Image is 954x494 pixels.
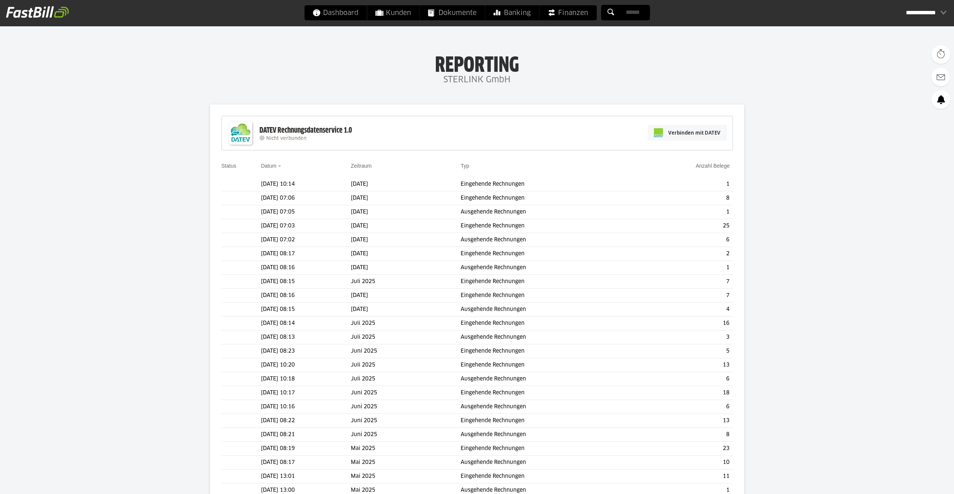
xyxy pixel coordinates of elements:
[261,470,351,483] td: [DATE] 13:01
[634,386,733,400] td: 18
[351,414,461,428] td: Juni 2025
[75,53,879,73] h1: Reporting
[351,163,372,169] a: Zeitraum
[351,456,461,470] td: Mai 2025
[896,471,946,490] iframe: Öffnet ein Widget, in dem Sie weitere Informationen finden
[351,358,461,372] td: Juli 2025
[226,118,256,148] img: DATEV-Datenservice Logo
[259,126,352,135] div: DATEV Rechnungsdatenservice 1.0
[461,275,634,289] td: Eingehende Rechnungen
[261,456,351,470] td: [DATE] 08:17
[461,386,634,400] td: Eingehende Rechnungen
[461,219,634,233] td: Eingehende Rechnungen
[261,247,351,261] td: [DATE] 08:17
[634,456,733,470] td: 10
[461,428,634,442] td: Ausgehende Rechnungen
[634,330,733,344] td: 3
[261,442,351,456] td: [DATE] 08:19
[634,400,733,414] td: 6
[634,289,733,303] td: 7
[261,317,351,330] td: [DATE] 08:14
[634,442,733,456] td: 23
[634,233,733,247] td: 6
[261,219,351,233] td: [DATE] 07:03
[261,261,351,275] td: [DATE] 08:16
[428,5,476,20] span: Dokumente
[634,344,733,358] td: 5
[634,275,733,289] td: 7
[351,344,461,358] td: Juni 2025
[493,5,531,20] span: Banking
[461,247,634,261] td: Eingehende Rechnungen
[351,317,461,330] td: Juli 2025
[351,191,461,205] td: [DATE]
[351,400,461,414] td: Juni 2025
[461,163,469,169] a: Typ
[634,470,733,483] td: 11
[261,289,351,303] td: [DATE] 08:16
[261,275,351,289] td: [DATE] 08:15
[351,219,461,233] td: [DATE]
[634,358,733,372] td: 13
[668,129,720,136] span: Verbinden mit DATEV
[375,5,411,20] span: Kunden
[351,205,461,219] td: [DATE]
[261,330,351,344] td: [DATE] 08:13
[261,428,351,442] td: [DATE] 08:21
[634,428,733,442] td: 8
[261,400,351,414] td: [DATE] 10:16
[461,330,634,344] td: Ausgehende Rechnungen
[261,344,351,358] td: [DATE] 08:23
[351,372,461,386] td: Juli 2025
[351,177,461,191] td: [DATE]
[351,247,461,261] td: [DATE]
[485,5,539,20] a: Banking
[461,414,634,428] td: Eingehende Rechnungen
[261,358,351,372] td: [DATE] 10:20
[261,191,351,205] td: [DATE] 07:06
[221,163,237,169] a: Status
[634,414,733,428] td: 13
[351,386,461,400] td: Juni 2025
[261,233,351,247] td: [DATE] 07:02
[351,303,461,317] td: [DATE]
[461,372,634,386] td: Ausgehende Rechnungen
[696,163,730,169] a: Anzahl Belege
[634,191,733,205] td: 8
[351,261,461,275] td: [DATE]
[461,470,634,483] td: Eingehende Rechnungen
[461,289,634,303] td: Eingehende Rechnungen
[261,205,351,219] td: [DATE] 07:05
[261,177,351,191] td: [DATE] 10:14
[261,163,276,169] a: Datum
[548,5,588,20] span: Finanzen
[351,428,461,442] td: Juni 2025
[6,6,69,18] img: fastbill_logo_white.png
[304,5,367,20] a: Dashboard
[266,136,306,141] span: Nicht verbunden
[634,219,733,233] td: 25
[351,470,461,483] td: Mai 2025
[261,372,351,386] td: [DATE] 10:18
[351,233,461,247] td: [DATE]
[461,442,634,456] td: Eingehende Rechnungen
[634,261,733,275] td: 1
[461,177,634,191] td: Eingehende Rechnungen
[351,289,461,303] td: [DATE]
[634,205,733,219] td: 1
[461,456,634,470] td: Ausgehende Rechnungen
[261,303,351,317] td: [DATE] 08:15
[648,125,727,141] a: Verbinden mit DATEV
[461,233,634,247] td: Ausgehende Rechnungen
[634,317,733,330] td: 16
[278,165,283,167] img: sort_desc.gif
[461,344,634,358] td: Eingehende Rechnungen
[351,442,461,456] td: Mai 2025
[367,5,419,20] a: Kunden
[351,330,461,344] td: Juli 2025
[351,275,461,289] td: Juli 2025
[461,303,634,317] td: Ausgehende Rechnungen
[420,5,485,20] a: Dokumente
[634,247,733,261] td: 2
[461,205,634,219] td: Ausgehende Rechnungen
